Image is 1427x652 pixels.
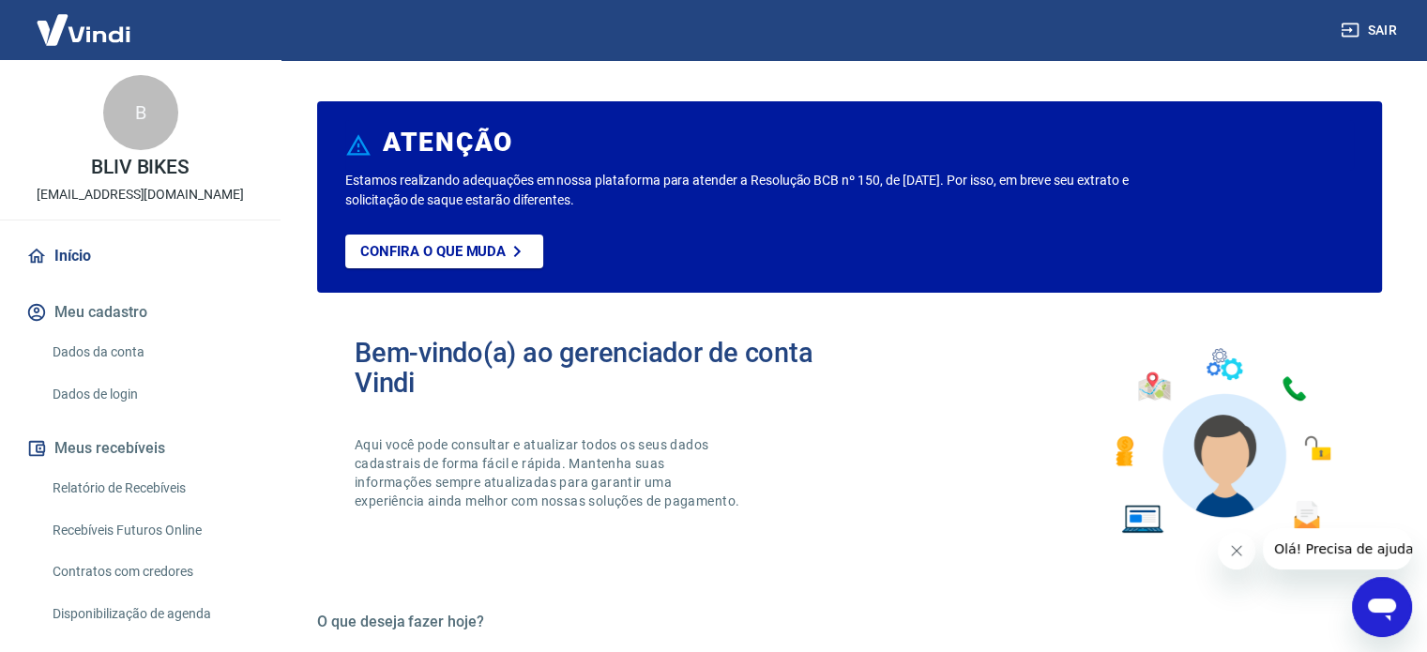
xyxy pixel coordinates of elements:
[11,13,158,28] span: Olá! Precisa de ajuda?
[45,469,258,508] a: Relatório de Recebíveis
[1263,528,1412,569] iframe: Mensagem da empresa
[1218,532,1255,569] iframe: Fechar mensagem
[317,613,1382,631] h5: O que deseja fazer hoje?
[1337,13,1404,48] button: Sair
[23,428,258,469] button: Meus recebíveis
[383,133,513,152] h6: ATENÇÃO
[355,338,850,398] h2: Bem-vindo(a) ao gerenciador de conta Vindi
[45,595,258,633] a: Disponibilização de agenda
[45,375,258,414] a: Dados de login
[360,243,506,260] p: Confira o que muda
[355,435,743,510] p: Aqui você pode consultar e atualizar todos os seus dados cadastrais de forma fácil e rápida. Mant...
[45,553,258,591] a: Contratos com credores
[23,1,144,58] img: Vindi
[23,235,258,277] a: Início
[91,158,190,177] p: BLIV BIKES
[1352,577,1412,637] iframe: Botão para abrir a janela de mensagens
[23,292,258,333] button: Meu cadastro
[345,235,543,268] a: Confira o que muda
[45,333,258,371] a: Dados da conta
[37,185,244,205] p: [EMAIL_ADDRESS][DOMAIN_NAME]
[103,75,178,150] div: B
[345,171,1152,210] p: Estamos realizando adequações em nossa plataforma para atender a Resolução BCB nº 150, de [DATE]....
[45,511,258,550] a: Recebíveis Futuros Online
[1099,338,1344,545] img: Imagem de um avatar masculino com diversos icones exemplificando as funcionalidades do gerenciado...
